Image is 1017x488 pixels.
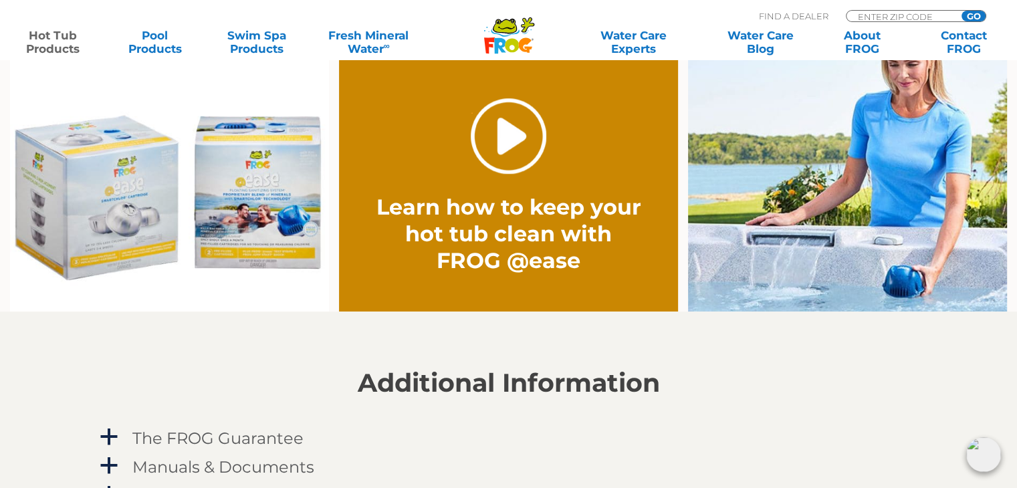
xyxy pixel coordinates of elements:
[13,29,92,55] a: Hot TubProducts
[99,427,119,447] span: a
[966,437,1001,472] img: openIcon
[319,29,418,55] a: Fresh MineralWater∞
[857,11,947,22] input: Zip Code Form
[99,456,119,476] span: a
[822,29,901,55] a: AboutFROG
[98,426,920,451] a: a The FROG Guarantee
[98,368,920,398] h2: Additional Information
[98,455,920,479] a: a Manuals & Documents
[471,98,546,174] a: Play Video
[721,29,800,55] a: Water CareBlog
[115,29,194,55] a: PoolProducts
[132,458,314,476] h4: Manuals & Documents
[962,11,986,21] input: GO
[383,41,389,51] sup: ∞
[688,48,1007,312] img: fpo-flippin-frog-2
[373,194,645,274] h2: Learn how to keep your hot tub clean with FROG @ease
[10,48,329,312] img: Ease Packaging
[569,29,698,55] a: Water CareExperts
[132,429,304,447] h4: The FROG Guarantee
[925,29,1004,55] a: ContactFROG
[217,29,296,55] a: Swim SpaProducts
[759,10,828,22] p: Find A Dealer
